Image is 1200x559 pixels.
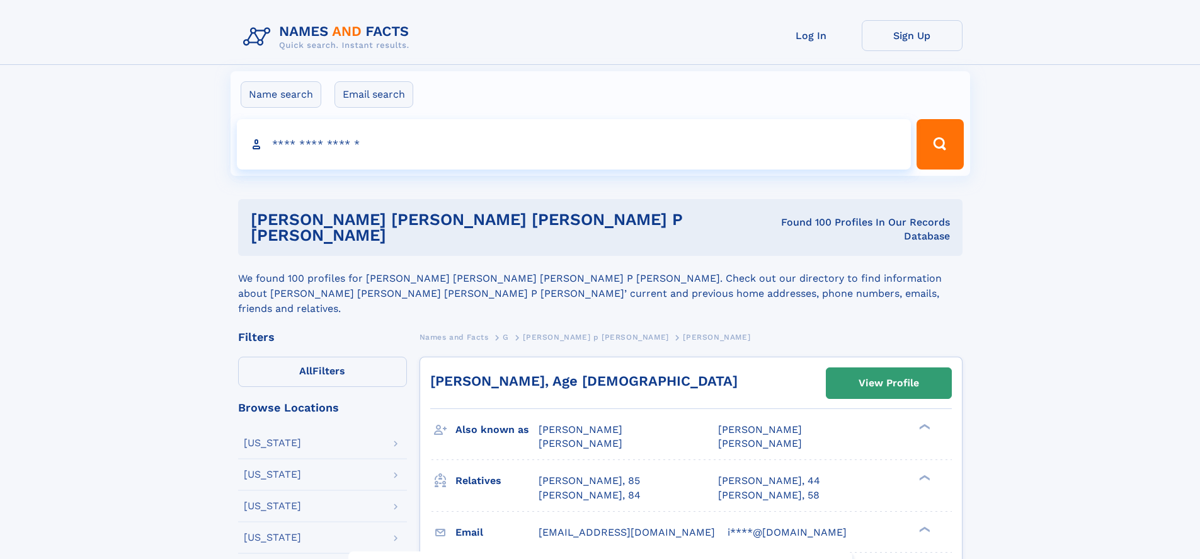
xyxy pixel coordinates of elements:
a: View Profile [826,368,951,398]
div: Browse Locations [238,402,407,413]
span: [PERSON_NAME] [718,424,802,435]
span: All [299,365,312,377]
span: [PERSON_NAME] [539,424,622,435]
a: Log In [761,20,862,51]
h3: Also known as [455,419,539,441]
div: ❯ [916,525,931,533]
a: [PERSON_NAME], 85 [539,474,640,488]
span: [EMAIL_ADDRESS][DOMAIN_NAME] [539,526,715,538]
label: Name search [241,81,321,108]
div: Filters [238,331,407,343]
div: ❯ [916,423,931,431]
img: Logo Names and Facts [238,20,420,54]
span: [PERSON_NAME] [683,333,750,342]
a: G [503,329,509,345]
div: ❯ [916,474,931,482]
a: [PERSON_NAME], 44 [718,474,820,488]
a: [PERSON_NAME], Age [DEMOGRAPHIC_DATA] [430,373,738,389]
div: [US_STATE] [244,533,301,543]
span: [PERSON_NAME] [539,437,622,449]
div: We found 100 profiles for [PERSON_NAME] [PERSON_NAME] [PERSON_NAME] P [PERSON_NAME]. Check out ou... [238,256,963,316]
span: G [503,333,509,342]
div: Found 100 Profiles In Our Records Database [757,216,949,243]
a: [PERSON_NAME], 58 [718,488,820,502]
button: Search Button [917,119,963,170]
input: search input [237,119,911,170]
div: [US_STATE] [244,501,301,511]
span: [PERSON_NAME] p [PERSON_NAME] [523,333,668,342]
span: [PERSON_NAME] [718,437,802,449]
a: [PERSON_NAME], 84 [539,488,641,502]
a: Sign Up [862,20,963,51]
div: View Profile [859,369,919,398]
label: Filters [238,357,407,387]
label: Email search [334,81,413,108]
div: [US_STATE] [244,470,301,480]
h1: [PERSON_NAME] [PERSON_NAME] [PERSON_NAME] P [PERSON_NAME] [251,212,757,243]
h3: Relatives [455,470,539,492]
a: Names and Facts [420,329,489,345]
a: [PERSON_NAME] p [PERSON_NAME] [523,329,668,345]
div: [US_STATE] [244,438,301,448]
h3: Email [455,522,539,543]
